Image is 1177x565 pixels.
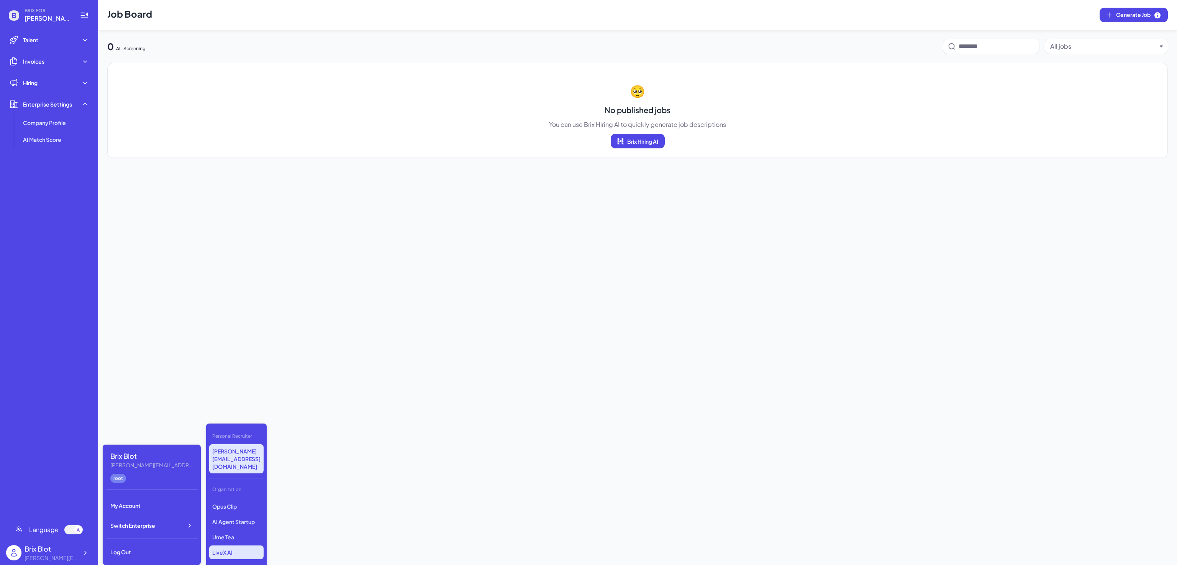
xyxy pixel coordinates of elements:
div: Organization [209,483,264,496]
span: No published jobs [605,105,670,115]
div: Brix Blot [25,544,78,554]
span: Switch Enterprise [110,522,155,529]
span: Generate Job [1116,11,1161,19]
p: [PERSON_NAME][EMAIL_ADDRESS][DOMAIN_NAME] [209,444,264,473]
div: All jobs [1050,42,1071,51]
span: AI- Screening [116,46,146,51]
span: blake@joinbrix.com [25,14,70,23]
div: Log Out [106,544,198,560]
span: BRIX FOR [25,8,70,14]
span: 🥺 [630,82,645,100]
span: Talent [23,36,38,44]
button: All jobs [1050,42,1157,51]
span: Hiring [23,79,38,87]
span: 0 [107,41,114,52]
div: Personal Recruiter [209,430,264,443]
span: You can use Brix Hiring AI to quickly generate job descriptions [549,120,726,129]
p: Ume Tea [209,530,264,544]
p: LiveX AI [209,545,264,559]
div: blake@joinbrix.com [110,461,195,469]
span: Enterprise Settings [23,100,72,108]
span: Language [29,525,59,534]
span: Company Profile [23,119,66,126]
div: root [110,474,126,483]
div: My Account [106,497,198,514]
button: Generate Job [1100,8,1168,22]
button: Brix Hiring AI [611,134,665,148]
div: Brix Blot [110,451,195,461]
div: blake@joinbrix.com [25,554,78,562]
p: AI Agent Startup [209,515,264,529]
span: Brix Hiring AI [627,138,658,145]
p: Opus Clip [209,499,264,513]
span: AI Match Score [23,136,61,143]
span: Invoices [23,57,44,65]
img: user_logo.png [6,545,21,560]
